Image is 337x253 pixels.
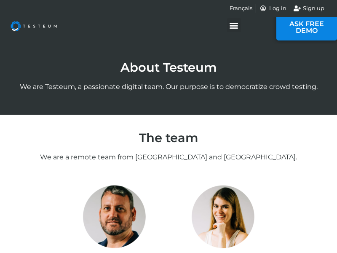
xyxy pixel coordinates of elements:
a: Français [230,4,252,13]
span: Sign up [301,4,324,13]
div: Menu Toggle [227,18,241,32]
span: Log in [267,4,286,13]
a: ASK FREE DEMO [276,14,337,40]
img: Testeum Logo - Application crowdtesting platform [4,15,63,38]
a: Sign up [294,4,325,13]
a: Log in [259,4,286,13]
img: PICT-CÉZAR [83,185,146,248]
span: ASK FREE DEMO [289,21,324,34]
